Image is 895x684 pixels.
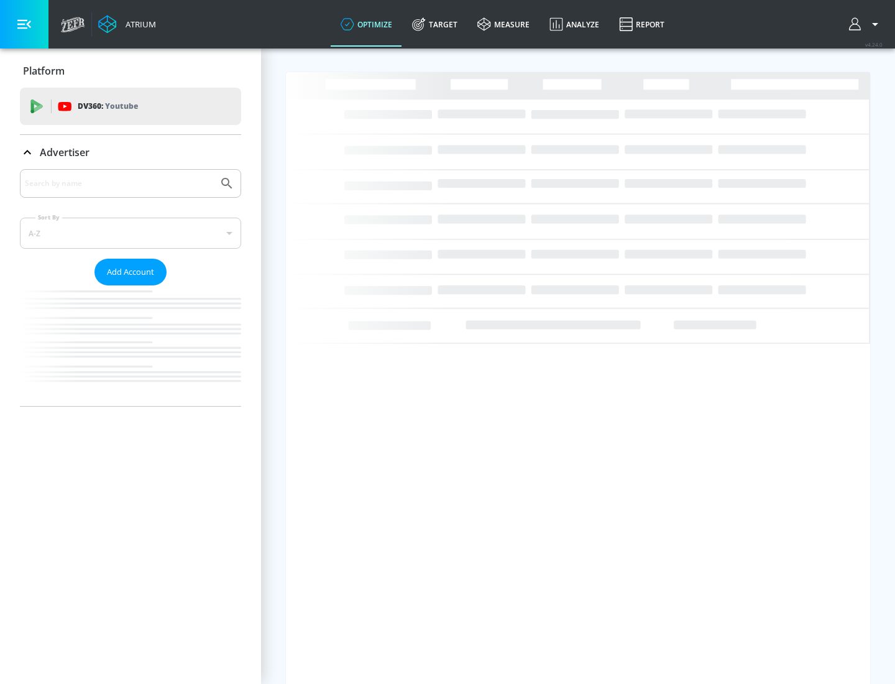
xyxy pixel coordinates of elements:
a: Analyze [539,2,609,47]
a: Atrium [98,15,156,34]
a: Target [402,2,467,47]
p: Platform [23,64,65,78]
div: A-Z [20,218,241,249]
button: Add Account [94,259,167,285]
a: optimize [331,2,402,47]
p: Advertiser [40,146,89,159]
label: Sort By [35,213,62,221]
div: DV360: Youtube [20,88,241,125]
div: Atrium [121,19,156,30]
span: Add Account [107,265,154,279]
p: Youtube [105,99,138,113]
div: Platform [20,53,241,88]
a: measure [467,2,539,47]
p: DV360: [78,99,138,113]
nav: list of Advertiser [20,285,241,406]
a: Report [609,2,674,47]
div: Advertiser [20,135,241,170]
input: Search by name [25,175,213,192]
div: Advertiser [20,169,241,406]
span: v 4.24.0 [865,41,883,48]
